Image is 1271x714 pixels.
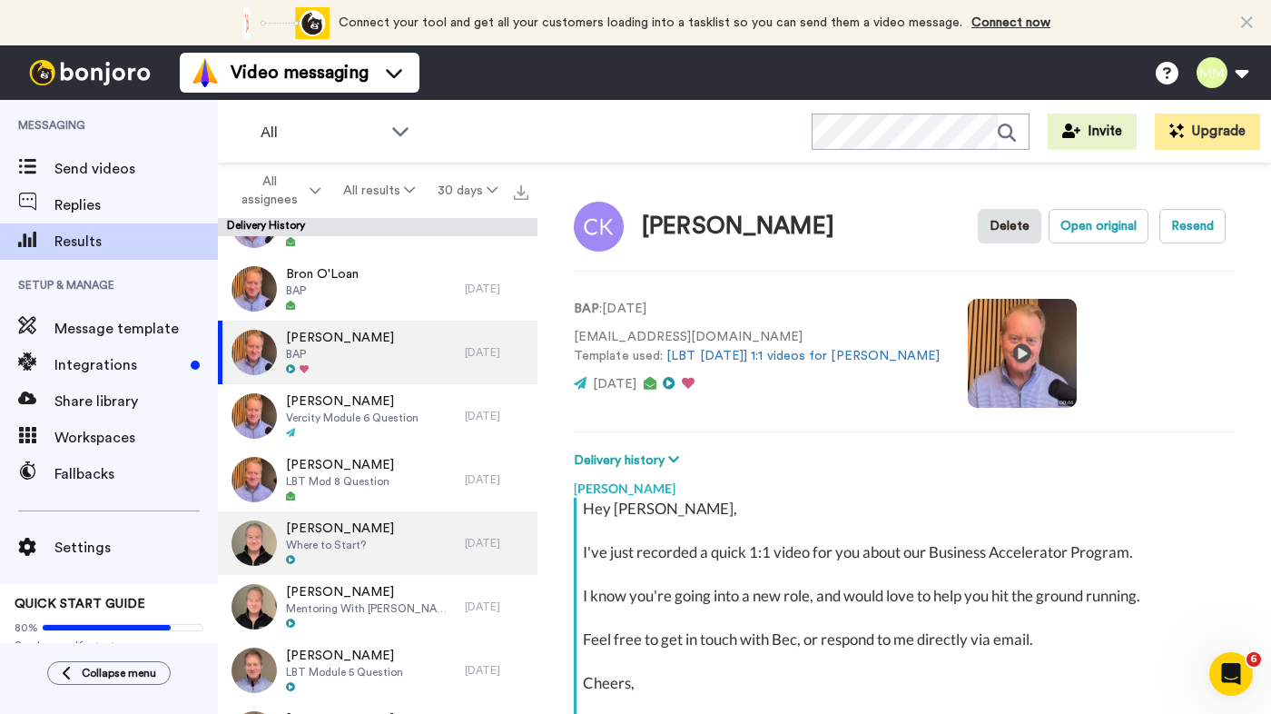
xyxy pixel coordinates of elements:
span: 80% [15,620,38,635]
span: [PERSON_NAME] [286,392,419,411]
a: [PERSON_NAME]LBT Module 5 Question[DATE] [218,639,537,702]
span: Send yourself a test [15,639,203,653]
div: [DATE] [465,536,528,550]
a: [PERSON_NAME]Vercity Module 6 Question[DATE] [218,384,537,448]
div: [DATE] [465,472,528,487]
p: : [DATE] [574,300,941,319]
button: All results [332,174,427,207]
span: Fallbacks [54,463,218,485]
button: Resend [1159,209,1226,243]
div: [DATE] [465,345,528,360]
p: [EMAIL_ADDRESS][DOMAIN_NAME] Template used: [574,328,941,366]
button: 30 days [426,174,508,207]
span: QUICK START GUIDE [15,598,145,610]
span: Connect your tool and get all your customers loading into a tasklist so you can send them a video... [339,16,962,29]
div: Delivery History [218,218,537,236]
button: Delete [978,209,1041,243]
a: [LBT [DATE]] 1:1 videos for [PERSON_NAME] [666,350,940,362]
iframe: Intercom live chat [1209,652,1253,696]
span: Results [54,231,218,253]
button: Open original [1049,209,1148,243]
span: LBT Mod 8 Question [286,474,394,489]
span: Collapse menu [82,666,156,680]
img: 41b71b1c-5f81-47ac-8ce4-eb50e81c4f46-thumb.jpg [232,521,277,566]
span: Bron O'Loan [286,265,359,283]
img: 7bf5febc-3837-49ac-ad96-3bda70f31cce-thumb.jpg [232,393,277,439]
span: Video messaging [231,60,369,85]
img: b41684af-6f49-40c0-b6d4-b1e8887a9712-thumb.jpg [232,266,277,312]
span: Vercity Module 6 Question [286,411,419,425]
img: export.svg [514,185,528,200]
img: Image of Chris Kennedy [574,202,624,252]
div: [DATE] [465,600,528,614]
a: Connect now [971,16,1050,29]
a: Bron O'LoanBAP[DATE] [218,257,537,321]
button: Export all results that match these filters now. [508,177,534,204]
div: animation [230,7,330,39]
span: Where to Start? [286,538,394,552]
a: [PERSON_NAME]LBT Mod 8 Question[DATE] [218,448,537,511]
img: 217a7441-545d-468e-b71b-1da58551b628-thumb.jpg [232,330,277,375]
span: All [261,122,382,144]
span: 6 [1246,652,1261,667]
span: [PERSON_NAME] [286,647,403,665]
span: Integrations [54,354,183,376]
img: bj-logo-header-white.svg [22,60,158,85]
span: [PERSON_NAME] [286,329,394,347]
strong: BAP [574,302,599,315]
span: Workspaces [54,427,218,449]
span: Send videos [54,158,218,180]
button: Invite [1048,114,1137,150]
div: [DATE] [465,409,528,423]
button: All assignees [222,165,332,216]
button: Collapse menu [47,661,171,685]
span: Share library [54,391,218,412]
a: [PERSON_NAME]BAP[DATE] [218,321,537,384]
span: Mentoring With [PERSON_NAME] [286,601,456,616]
div: [DATE] [465,282,528,296]
img: e74eb789-2197-451a-a172-c864a47ae4c8-thumb.jpg [232,457,277,502]
span: [PERSON_NAME] [286,583,456,601]
span: BAP [286,283,359,298]
span: Message template [54,318,218,340]
div: [DATE] [465,663,528,678]
a: [PERSON_NAME]Where to Start?[DATE] [218,511,537,575]
span: BAP [286,347,394,362]
img: 59599505-2823-4114-8970-f568667e08d4-thumb.jpg [232,584,277,630]
span: [PERSON_NAME] [286,456,394,474]
span: Replies [54,194,218,216]
img: 8af386c8-f0f0-476a-8447-3edea1d4cd6f-thumb.jpg [232,648,277,693]
img: vm-color.svg [191,58,220,87]
a: [PERSON_NAME]Mentoring With [PERSON_NAME][DATE] [218,575,537,639]
span: LBT Module 5 Question [286,665,403,679]
button: Delivery history [574,451,685,471]
div: [PERSON_NAME] [574,471,1235,498]
span: All assignees [232,173,306,209]
span: [PERSON_NAME] [286,520,394,538]
span: Settings [54,537,218,559]
div: [PERSON_NAME] [642,213,834,240]
span: [DATE] [593,378,636,391]
button: Upgrade [1155,114,1260,150]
